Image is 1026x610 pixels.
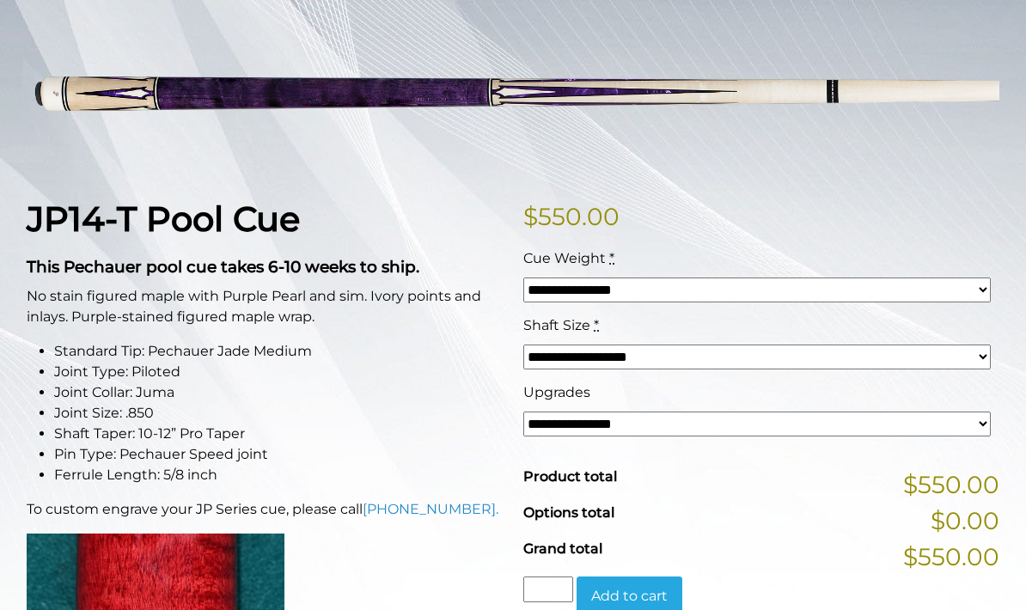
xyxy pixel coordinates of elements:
[523,504,614,521] span: Options total
[27,9,999,171] img: jp14-T.png
[523,384,590,400] span: Upgrades
[363,501,498,517] a: [PHONE_NUMBER].
[523,576,573,602] input: Product quantity
[523,202,538,231] span: $
[523,317,590,333] span: Shaft Size
[903,539,999,575] span: $550.00
[931,503,999,539] span: $0.00
[54,403,503,424] li: Joint Size: .850
[523,468,617,485] span: Product total
[54,341,503,362] li: Standard Tip: Pechauer Jade Medium
[54,424,503,444] li: Shaft Taper: 10-12” Pro Taper
[27,257,419,277] strong: This Pechauer pool cue takes 6-10 weeks to ship.
[27,286,503,327] p: No stain figured maple with Purple Pearl and sim. Ivory points and inlays. Purple-stained figured...
[27,499,503,520] p: To custom engrave your JP Series cue, please call
[54,362,503,382] li: Joint Type: Piloted
[54,382,503,403] li: Joint Collar: Juma
[27,198,300,240] strong: JP14-T Pool Cue
[523,202,620,231] bdi: 550.00
[54,444,503,465] li: Pin Type: Pechauer Speed joint
[523,250,606,266] span: Cue Weight
[594,317,599,333] abbr: required
[609,250,614,266] abbr: required
[903,467,999,503] span: $550.00
[54,465,503,485] li: Ferrule Length: 5/8 inch
[523,540,602,557] span: Grand total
